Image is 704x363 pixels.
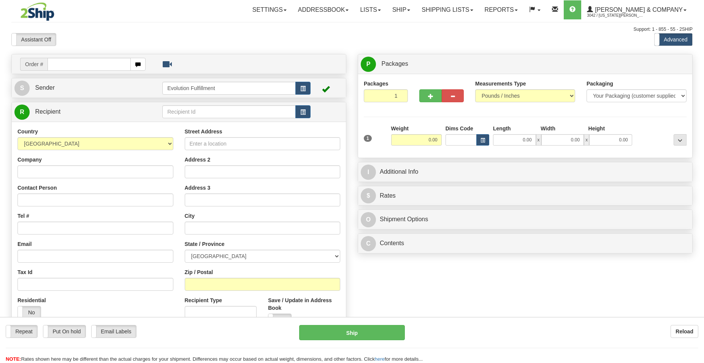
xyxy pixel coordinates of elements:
label: Dims Code [446,125,473,132]
button: Ship [299,325,405,340]
label: Recipient Type [185,296,222,304]
span: 1 [364,135,372,142]
span: O [361,212,376,227]
label: Email Labels [92,325,136,338]
label: Assistant Off [12,33,56,46]
label: Email [17,240,32,248]
label: Contact Person [17,184,57,192]
label: Street Address [185,128,222,135]
a: Addressbook [292,0,355,19]
a: Lists [354,0,386,19]
label: Put On hold [43,325,86,338]
input: Recipient Id [162,105,295,118]
label: Address 3 [185,184,211,192]
label: Residential [17,296,46,304]
label: Country [17,128,38,135]
a: Settings [247,0,292,19]
span: NOTE: [6,356,21,362]
iframe: chat widget [687,143,703,220]
label: Length [493,125,511,132]
label: Width [541,125,555,132]
label: Weight [391,125,409,132]
label: Zip / Postal [185,268,213,276]
a: R Recipient [14,104,146,120]
input: Enter a location [185,137,341,150]
a: Ship [387,0,416,19]
span: Sender [35,84,55,91]
label: Company [17,156,42,163]
span: Order # [20,58,48,71]
label: Address 2 [185,156,211,163]
b: Reload [675,328,693,334]
label: Packages [364,80,388,87]
label: Repeat [6,325,37,338]
span: P [361,57,376,72]
span: x [536,134,541,146]
label: Measurements Type [475,80,526,87]
img: logo3042.jpg [11,2,63,21]
a: OShipment Options [361,212,690,227]
a: here [375,356,385,362]
label: City [185,212,195,220]
a: IAdditional Info [361,164,690,180]
label: Packaging [587,80,613,87]
span: S [14,81,30,96]
span: 3042 / [US_STATE][PERSON_NAME] [587,12,644,19]
span: [PERSON_NAME] & Company [593,6,683,13]
span: x [584,134,589,146]
label: Save / Update in Address Book [268,296,340,312]
a: $Rates [361,188,690,204]
span: $ [361,188,376,203]
label: Advanced [655,33,692,46]
a: P Packages [361,56,690,72]
button: Reload [671,325,698,338]
label: Tel # [17,212,29,220]
div: Support: 1 - 855 - 55 - 2SHIP [11,26,693,33]
a: S Sender [14,80,162,96]
label: State / Province [185,240,225,248]
a: CContents [361,236,690,251]
label: Height [588,125,605,132]
input: Sender Id [162,82,295,95]
a: Shipping lists [416,0,479,19]
a: Reports [479,0,523,19]
span: Packages [381,60,408,67]
label: No [18,306,41,319]
span: C [361,236,376,251]
label: No [268,314,291,326]
label: Tax Id [17,268,32,276]
a: [PERSON_NAME] & Company 3042 / [US_STATE][PERSON_NAME] [581,0,692,19]
span: R [14,105,30,120]
span: I [361,165,376,180]
span: Recipient [35,108,60,115]
div: ... [674,134,687,146]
